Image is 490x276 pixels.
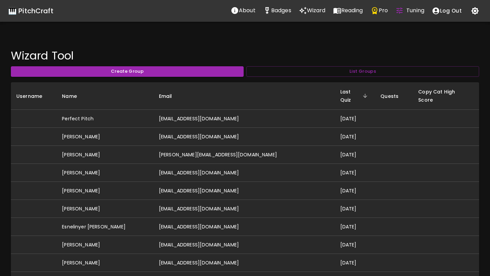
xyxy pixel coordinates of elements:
[56,164,153,182] td: [PERSON_NAME]
[428,4,465,18] button: account of current user
[335,254,375,272] td: [DATE]
[56,110,153,128] td: Perfect Pitch
[153,146,335,164] td: [PERSON_NAME][EMAIL_ADDRESS][DOMAIN_NAME]
[418,88,474,104] span: Copy Cat High Score
[295,4,329,17] button: Wizard
[239,6,256,15] p: About
[271,6,291,15] p: Badges
[16,92,51,100] span: Username
[153,110,335,128] td: [EMAIL_ADDRESS][DOMAIN_NAME]
[153,164,335,182] td: [EMAIL_ADDRESS][DOMAIN_NAME]
[335,110,375,128] td: [DATE]
[56,128,153,146] td: [PERSON_NAME]
[392,4,428,17] button: Tuning Quiz
[56,182,153,200] td: [PERSON_NAME]
[62,92,86,100] span: Name
[335,218,375,236] td: [DATE]
[246,66,479,77] button: List Groups
[367,4,392,17] button: Pro
[11,66,244,77] button: Create Group
[329,4,367,17] button: Reading
[329,4,367,18] a: Reading
[379,6,388,15] p: Pro
[153,128,335,146] td: [EMAIL_ADDRESS][DOMAIN_NAME]
[153,200,335,218] td: [EMAIL_ADDRESS][DOMAIN_NAME]
[340,88,370,104] span: Last Quiz
[56,146,153,164] td: [PERSON_NAME]
[295,4,329,18] a: Wizard
[8,5,53,16] a: 🎹 PitchCraft
[406,6,424,15] p: Tuning
[367,4,392,18] a: Pro
[153,182,335,200] td: [EMAIL_ADDRESS][DOMAIN_NAME]
[56,218,153,236] td: Esnelinyer [PERSON_NAME]
[56,200,153,218] td: [PERSON_NAME]
[153,218,335,236] td: [EMAIL_ADDRESS][DOMAIN_NAME]
[259,4,295,17] button: Stats
[335,164,375,182] td: [DATE]
[335,236,375,254] td: [DATE]
[153,254,335,272] td: [EMAIL_ADDRESS][DOMAIN_NAME]
[380,92,407,100] span: Quests
[159,92,181,100] span: Email
[153,236,335,254] td: [EMAIL_ADDRESS][DOMAIN_NAME]
[11,49,479,63] h4: Wizard Tool
[227,4,259,18] a: About
[335,182,375,200] td: [DATE]
[341,6,363,15] p: Reading
[335,200,375,218] td: [DATE]
[56,236,153,254] td: [PERSON_NAME]
[227,4,259,17] button: About
[335,146,375,164] td: [DATE]
[56,254,153,272] td: [PERSON_NAME]
[307,6,326,15] p: Wizard
[335,128,375,146] td: [DATE]
[259,4,295,18] a: Stats
[392,4,428,18] a: Tuning Quiz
